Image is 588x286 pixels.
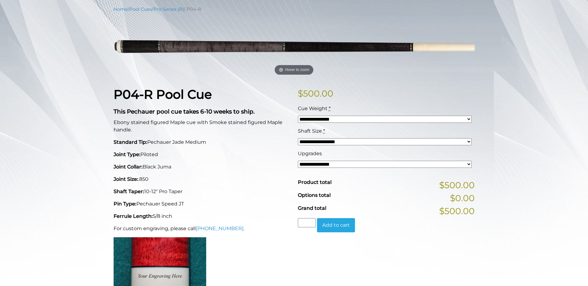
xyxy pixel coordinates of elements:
[114,200,290,208] p: Pechauer Speed JT
[298,128,322,134] span: Shaft Size
[298,218,316,227] input: Product quantity
[129,6,152,12] a: Pool Cues
[114,139,147,145] strong: Standard Tip:
[114,163,290,171] p: Black Juma
[114,188,290,195] p: 10-12" Pro Taper
[114,87,212,102] strong: P04-R Pool Cue
[114,151,290,158] p: Piloted
[317,218,355,232] button: Add to cart
[114,213,290,220] p: 5/8 inch
[298,106,327,111] span: Cue Weight
[298,192,331,198] span: Options total
[298,151,322,156] span: Upgrades
[450,192,475,205] span: $0.00
[114,201,136,207] strong: Pin Type:
[114,213,153,219] strong: Ferrule Length:
[196,226,244,231] a: [PHONE_NUMBER].
[329,106,331,111] abbr: required
[114,225,290,232] p: For custom engraving, please call
[439,205,475,218] span: $500.00
[323,128,325,134] abbr: required
[114,108,255,115] strong: This Pechauer pool cue takes 6-10 weeks to ship.
[153,6,184,12] a: Pro Series (R)
[298,205,326,211] span: Grand total
[114,176,290,183] p: .850
[114,17,475,77] a: Hover to zoom
[298,179,332,185] span: Product total
[114,189,144,194] strong: Shaft Taper:
[114,151,140,157] strong: Joint Type:
[114,17,475,77] img: P04-N.png
[114,164,143,170] strong: Joint Collar:
[114,119,290,134] p: Ebony stained figured Maple cue with Smoke stained figured Maple handle.
[114,6,128,12] a: Home
[298,88,303,99] span: $
[114,176,138,182] strong: Joint Size:
[114,6,475,13] nav: Breadcrumb
[298,88,333,99] bdi: 500.00
[439,179,475,192] span: $500.00
[114,139,290,146] p: Pechauer Jade Medium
